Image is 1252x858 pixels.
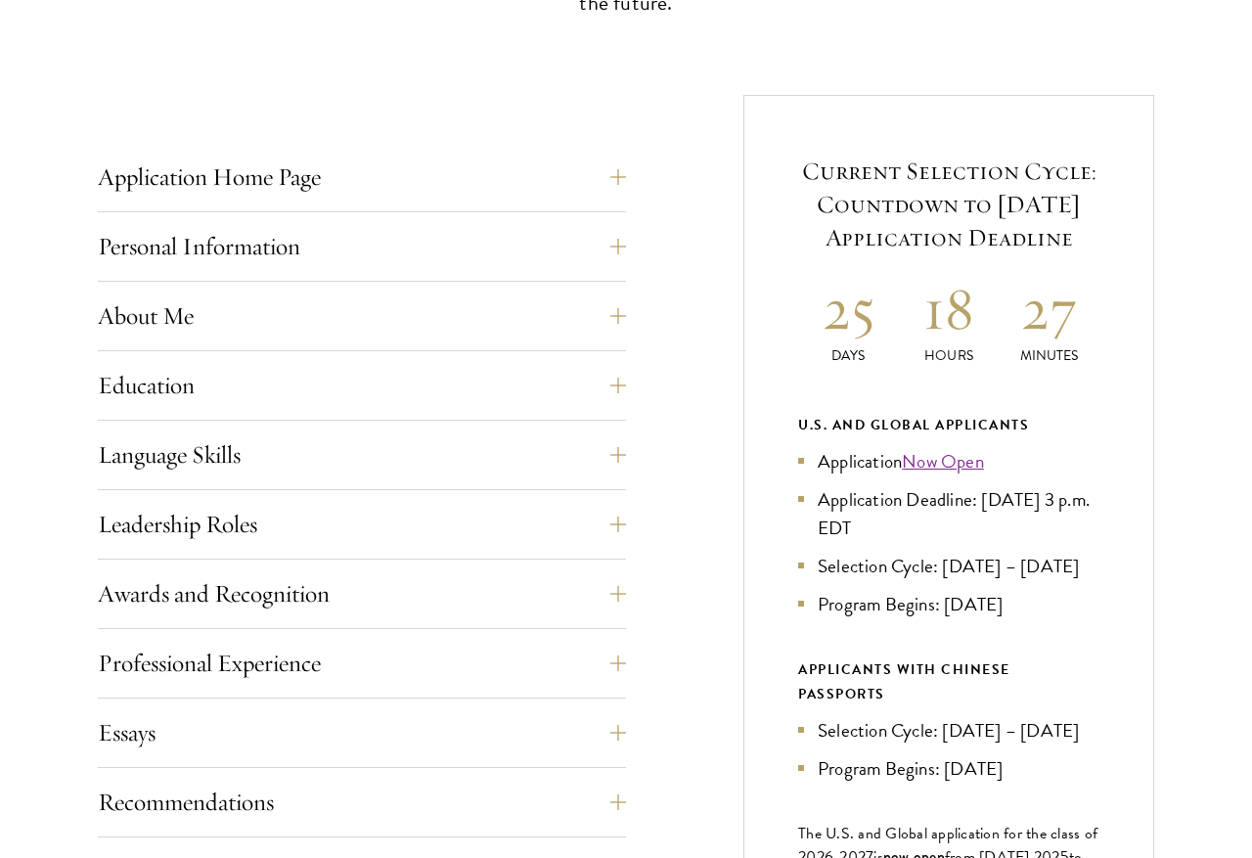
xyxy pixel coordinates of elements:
button: About Me [98,293,626,339]
li: Application Deadline: [DATE] 3 p.m. EDT [798,485,1099,542]
button: Leadership Roles [98,501,626,548]
button: Personal Information [98,223,626,270]
button: Professional Experience [98,640,626,687]
div: U.S. and Global Applicants [798,413,1099,437]
a: Now Open [902,447,984,475]
p: Minutes [999,345,1099,366]
h2: 27 [999,272,1099,345]
li: Selection Cycle: [DATE] – [DATE] [798,552,1099,580]
button: Application Home Page [98,154,626,201]
button: Awards and Recognition [98,570,626,617]
button: Language Skills [98,431,626,478]
li: Program Begins: [DATE] [798,754,1099,783]
p: Hours [899,345,1000,366]
li: Program Begins: [DATE] [798,590,1099,618]
div: APPLICANTS WITH CHINESE PASSPORTS [798,657,1099,706]
li: Application [798,447,1099,475]
button: Education [98,362,626,409]
h5: Current Selection Cycle: Countdown to [DATE] Application Deadline [798,155,1099,254]
p: Days [798,345,899,366]
button: Essays [98,709,626,756]
li: Selection Cycle: [DATE] – [DATE] [798,716,1099,745]
h2: 25 [798,272,899,345]
button: Recommendations [98,779,626,826]
h2: 18 [899,272,1000,345]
